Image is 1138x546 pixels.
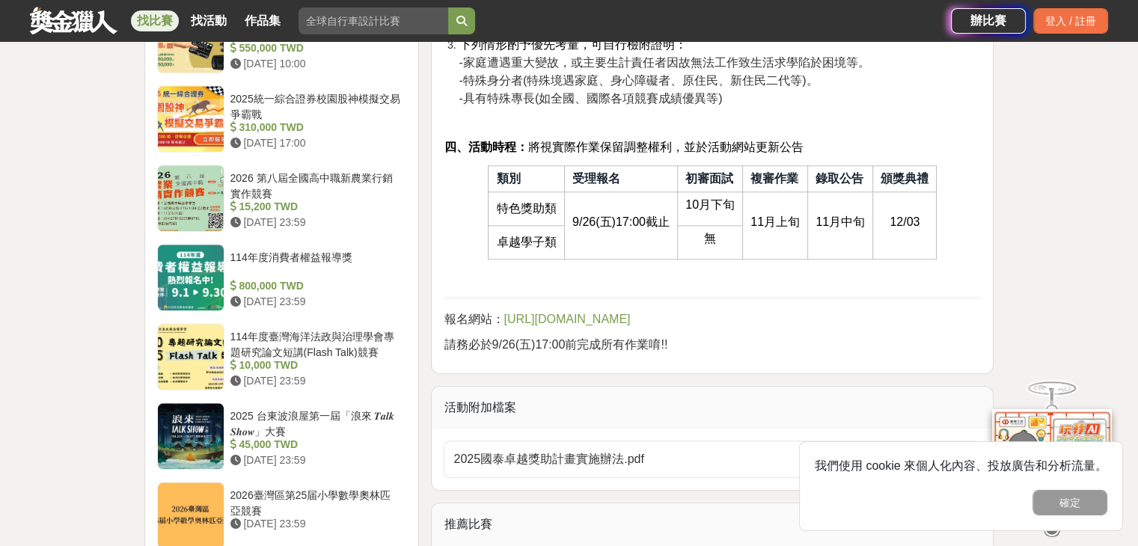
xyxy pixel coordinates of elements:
span: 無 [704,232,716,245]
span: [URL][DOMAIN_NAME] [504,313,630,325]
a: 2025統一綜合證券校園股神模擬交易爭霸戰 310,000 TWD [DATE] 17:00 [157,85,407,153]
button: 確定 [1033,490,1107,515]
div: 推薦比賽 [432,503,993,545]
strong: 複審作業 [750,172,798,185]
div: 550,000 TWD [230,40,401,56]
div: 45,000 TWD [230,437,401,453]
div: 800,000 TWD [230,278,401,294]
strong: 類別 [496,172,520,185]
span: 10月下旬 [685,198,735,211]
a: 114年度消費者權益報導獎 800,000 TWD [DATE] 23:59 [157,244,407,311]
span: 特色獎助類 [496,202,556,215]
a: 2026 第八屆全國高中職新農業行銷實作競賽 15,200 TWD [DATE] 23:59 [157,165,407,232]
a: 辦比賽 [951,8,1026,34]
div: [DATE] 23:59 [230,453,401,468]
div: 登入 / 註冊 [1033,8,1108,34]
div: 2025 台東波浪屋第一屆「浪來 𝑻𝒂𝒍𝒌 𝑺𝒉𝒐𝒘」大賽 [230,408,401,437]
div: 10,000 TWD [230,358,401,373]
strong: 四、活動時程： [444,141,527,153]
span: 卓越學子類 [496,236,556,248]
strong: 錄取公告 [816,172,863,185]
strong: 頒獎典禮 [881,172,929,185]
span: -家庭遭遇重大變故，或主要生計責任者因故無法工作致生活求學陷於困境等。 [459,56,869,69]
strong: 受理報名 [572,172,620,185]
a: 找比賽 [131,10,179,31]
a: 作品集 [239,10,287,31]
a: 2025國泰卓越獎助計畫實施辦法.pdf [444,441,981,478]
span: 2025國泰卓越獎助計畫實施辦法.pdf [453,450,953,468]
div: [DATE] 23:59 [230,215,401,230]
span: 報名網站： [444,313,504,325]
input: 全球自行車設計比賽 [299,7,448,34]
span: 我們使用 cookie 來個人化內容、投放廣告和分析流量。 [815,459,1107,472]
span: 將視實際作業保留調整權利，並於活動網站更新公告 [444,141,803,153]
span: -具有特殊專長(如全國、國際各項競賽成績優異等) [459,92,722,105]
div: 2026臺灣區第25届小學數學奧林匹亞競賽 [230,488,401,516]
a: 114年度臺灣海洋法政與治理學會專題研究論文短講(Flash Talk)競賽 10,000 TWD [DATE] 23:59 [157,323,407,390]
div: [DATE] 23:59 [230,294,401,310]
div: 114年度臺灣海洋法政與治理學會專題研究論文短講(Flash Talk)競賽 [230,329,401,358]
span: 12/03 [890,215,920,228]
span: 下列情形酌予優先考量，可自行檢附證明： [459,38,686,51]
span: -特殊身分者(特殊境遇家庭、身心障礙者、原住民、新住民二代等)。 [459,74,818,87]
div: 15,200 TWD [230,199,401,215]
div: [DATE] 23:59 [230,373,401,389]
div: [DATE] 17:00 [230,135,401,151]
div: 310,000 TWD [230,120,401,135]
span: 11月中旬 [816,215,865,228]
div: [DATE] 23:59 [230,516,401,532]
strong: 初審面試 [685,172,733,185]
div: 2025統一綜合證券校園股神模擬交易爭霸戰 [230,91,401,120]
div: 活動附加檔案 [432,387,993,429]
a: 找活動 [185,10,233,31]
span: 11月上旬 [750,215,800,228]
div: 2026 第八屆全國高中職新農業行銷實作競賽 [230,171,401,199]
a: 2025 台東波浪屋第一屆「浪來 𝑻𝒂𝒍𝒌 𝑺𝒉𝒐𝒘」大賽 45,000 TWD [DATE] 23:59 [157,402,407,470]
span: 9/26(五)17:00截止 [572,215,670,228]
span: 請務必於9/26(五)17:00前完成所有作業唷!! [444,338,667,351]
div: [DATE] 10:00 [230,56,401,72]
a: [URL][DOMAIN_NAME] [504,313,630,325]
div: 114年度消費者權益報導獎 [230,250,401,278]
img: d2146d9a-e6f6-4337-9592-8cefde37ba6b.png [992,409,1112,509]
